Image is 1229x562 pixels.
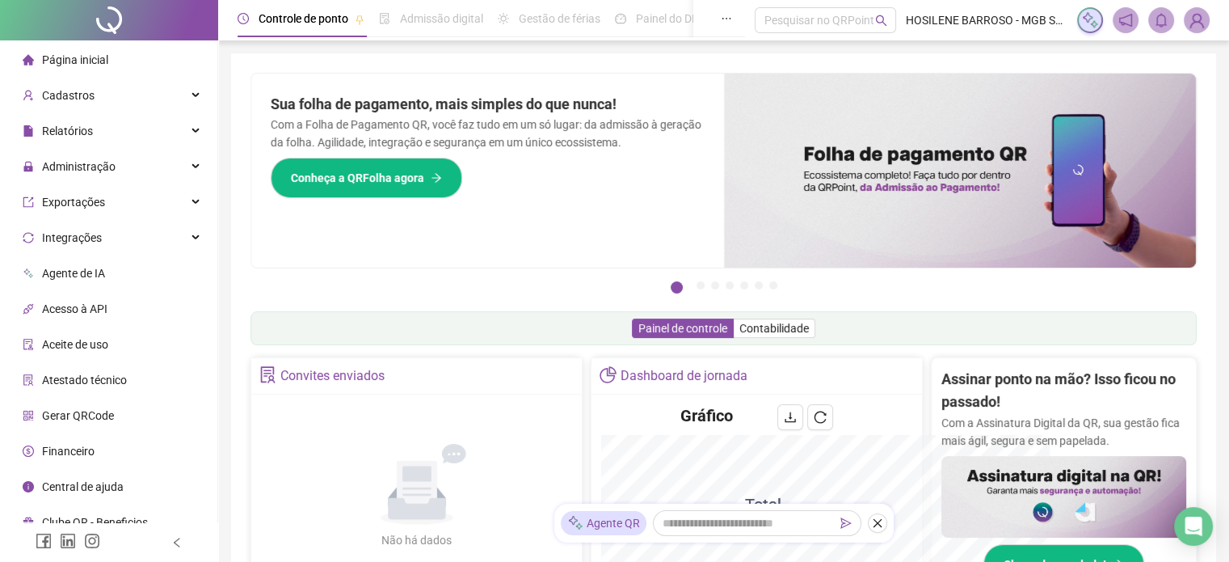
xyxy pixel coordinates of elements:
[291,169,424,187] span: Conheça a QRFolha agora
[23,232,34,243] span: sync
[739,322,809,335] span: Contabilidade
[498,13,509,24] span: sun
[638,322,727,335] span: Painel de controle
[42,125,93,137] span: Relatórios
[271,93,705,116] h2: Sua folha de pagamento, mais simples do que nunca!
[23,410,34,421] span: qrcode
[1154,13,1168,27] span: bell
[42,196,105,209] span: Exportações
[671,281,683,294] button: 1
[721,13,732,24] span: ellipsis
[42,160,116,173] span: Administração
[23,161,34,172] span: lock
[23,374,34,386] span: solution
[42,53,108,66] span: Página inicial
[379,13,390,24] span: file-done
[519,12,600,25] span: Gestão de férias
[36,533,52,549] span: facebook
[23,303,34,315] span: api
[561,511,646,535] div: Agente QR
[872,518,883,529] span: close
[23,481,34,492] span: info-circle
[171,537,183,548] span: left
[343,531,491,549] div: Não há dados
[769,281,777,289] button: 7
[23,517,34,528] span: gift
[906,11,1067,29] span: HOSILENE BARROSO - MGB SOLUCOES PARA EVENTOS LTDA
[84,533,100,549] span: instagram
[42,445,95,458] span: Financeiro
[280,362,385,390] div: Convites enviados
[1174,507,1213,546] div: Open Intercom Messenger
[724,74,1197,268] img: banner%2F8d14a306-6205-4263-8e5b-06e9a85ad873.png
[271,116,705,151] p: Com a Folha de Pagamento QR, você faz tudo em um só lugar: da admissão à geração da folha. Agilid...
[42,516,148,529] span: Clube QR - Beneficios
[621,362,747,390] div: Dashboard de jornada
[259,12,348,25] span: Controle de ponto
[42,374,127,387] span: Atestado técnico
[726,281,734,289] button: 4
[711,281,719,289] button: 3
[1081,11,1099,29] img: sparkle-icon.fc2bf0ac1784a2077858766a79e2daf3.svg
[680,404,733,427] h4: Gráfico
[784,411,797,424] span: download
[42,338,108,351] span: Aceite de uso
[42,302,107,315] span: Acesso à API
[840,518,852,529] span: send
[431,172,442,184] span: arrow-right
[755,281,763,289] button: 6
[23,125,34,137] span: file
[23,339,34,350] span: audit
[42,267,105,280] span: Agente de IA
[740,281,748,289] button: 5
[875,15,887,27] span: search
[23,196,34,208] span: export
[23,446,34,457] span: dollar
[23,54,34,65] span: home
[23,90,34,101] span: user-add
[42,480,124,493] span: Central de ajuda
[600,366,617,383] span: pie-chart
[60,533,76,549] span: linkedin
[567,515,583,532] img: sparkle-icon.fc2bf0ac1784a2077858766a79e2daf3.svg
[42,89,95,102] span: Cadastros
[1118,13,1133,27] span: notification
[814,411,827,424] span: reload
[238,13,249,24] span: clock-circle
[355,15,364,24] span: pushpin
[615,13,626,24] span: dashboard
[400,12,483,25] span: Admissão digital
[1185,8,1209,32] img: 94462
[42,231,102,244] span: Integrações
[636,12,699,25] span: Painel do DP
[42,409,114,422] span: Gerar QRCode
[941,456,1186,538] img: banner%2F02c71560-61a6-44d4-94b9-c8ab97240462.png
[941,368,1186,414] h2: Assinar ponto na mão? Isso ficou no passado!
[271,158,462,198] button: Conheça a QRFolha agora
[259,366,276,383] span: solution
[941,414,1186,450] p: Com a Assinatura Digital da QR, sua gestão fica mais ágil, segura e sem papelada.
[697,281,705,289] button: 2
